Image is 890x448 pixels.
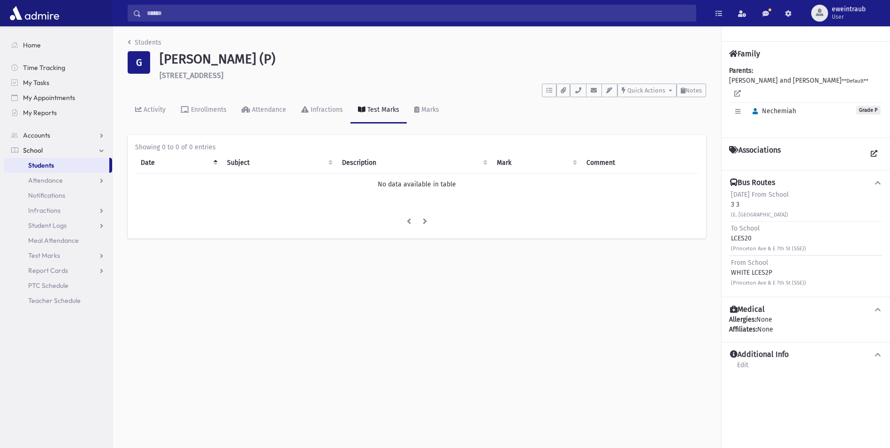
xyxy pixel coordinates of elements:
span: Teacher Schedule [28,296,81,305]
small: (Princeton Ave & E 7th St (SSE)) [731,280,806,286]
a: Time Tracking [4,60,112,75]
a: My Tasks [4,75,112,90]
th: Subject: activate to sort column ascending [221,152,336,174]
span: Test Marks [28,251,60,260]
span: Home [23,41,41,49]
div: Enrollments [189,106,227,114]
h4: Associations [729,146,781,162]
div: LCES20 [731,224,806,253]
h4: Family [729,49,760,58]
a: Activity [128,97,173,124]
a: Meal Attendance [4,233,112,248]
button: Quick Actions [617,84,677,97]
span: Student Logs [28,221,67,230]
a: Students [4,158,109,173]
b: Allergies: [729,316,756,324]
div: Activity [142,106,166,114]
a: Edit [737,360,749,377]
h4: Additional Info [730,350,789,360]
a: Test Marks [4,248,112,263]
a: School [4,143,112,158]
div: Infractions [309,106,343,114]
span: [DATE] From School [731,191,789,199]
h1: [PERSON_NAME] (P) [160,51,706,67]
div: None [729,324,882,334]
button: Medical [729,305,882,315]
div: [PERSON_NAME] and [PERSON_NAME] [729,66,882,130]
span: Grade P [856,106,881,115]
a: Marks [407,97,447,124]
div: WHITE LCES2P [731,258,806,287]
span: My Reports [23,108,57,117]
div: Marks [419,106,439,114]
span: Notifications [28,191,65,200]
span: PTC Schedule [28,281,68,290]
a: PTC Schedule [4,278,112,293]
span: Accounts [23,131,50,139]
div: G [128,51,150,74]
b: Parents: [729,67,753,75]
h6: [STREET_ADDRESS] [160,71,706,80]
span: Nechemiah [748,107,796,115]
a: Teacher Schedule [4,293,112,308]
span: My Tasks [23,78,49,87]
span: eweintraub [832,6,866,13]
span: Attendance [28,176,63,185]
a: Accounts [4,128,112,143]
b: Affiliates: [729,325,757,333]
div: None [729,315,882,334]
a: Infractions [4,203,112,218]
button: Bus Routes [729,178,882,188]
a: My Appointments [4,90,112,105]
a: Infractions [294,97,350,124]
span: Infractions [28,206,61,215]
input: Search [141,5,696,22]
a: Notifications [4,188,112,203]
button: Notes [677,84,706,97]
a: Attendance [234,97,294,124]
a: View all Associations [866,146,882,162]
th: Comment [581,152,699,174]
div: 3 3 [731,190,789,219]
span: To School [731,224,760,232]
span: Report Cards [28,266,68,275]
div: Showing 0 to 0 of 0 entries [135,142,699,152]
nav: breadcrumb [128,38,161,51]
span: Students [28,161,54,170]
th: Date: activate to sort column descending [135,152,221,174]
small: (Princeton Ave & E 7th St (SSE)) [731,246,806,252]
a: Home [4,38,112,53]
a: Student Logs [4,218,112,233]
small: (E. [GEOGRAPHIC_DATA]) [731,212,788,218]
button: Additional Info [729,350,882,360]
span: Meal Attendance [28,236,79,245]
span: Time Tracking [23,63,65,72]
a: Report Cards [4,263,112,278]
span: Quick Actions [627,87,665,94]
a: My Reports [4,105,112,120]
h4: Medical [730,305,765,315]
span: User [832,13,866,21]
td: No data available in table [135,173,699,195]
span: School [23,146,43,154]
div: Test Marks [365,106,399,114]
a: Enrollments [173,97,234,124]
div: Attendance [250,106,286,114]
span: Notes [685,87,702,94]
a: Attendance [4,173,112,188]
th: Mark : activate to sort column ascending [491,152,581,174]
span: From School [731,259,768,267]
a: Students [128,39,161,46]
h4: Bus Routes [730,178,775,188]
a: Test Marks [350,97,407,124]
span: My Appointments [23,93,75,102]
img: AdmirePro [8,4,61,23]
th: Description: activate to sort column ascending [336,152,491,174]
